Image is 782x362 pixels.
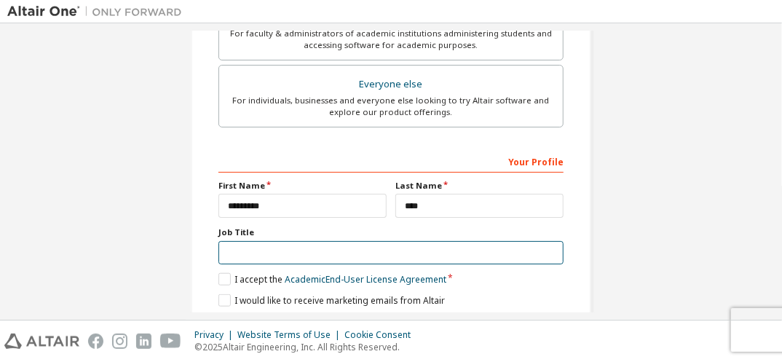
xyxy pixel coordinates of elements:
[285,273,446,286] a: Academic End-User License Agreement
[88,334,103,349] img: facebook.svg
[194,329,237,341] div: Privacy
[228,74,554,95] div: Everyone else
[136,334,151,349] img: linkedin.svg
[218,294,445,307] label: I would like to receive marketing emails from Altair
[218,273,446,286] label: I accept the
[228,28,554,51] div: For faculty & administrators of academic institutions administering students and accessing softwa...
[218,180,387,192] label: First Name
[344,329,419,341] div: Cookie Consent
[218,227,564,238] label: Job Title
[112,334,127,349] img: instagram.svg
[228,95,554,118] div: For individuals, businesses and everyone else looking to try Altair software and explore our prod...
[194,341,419,353] p: © 2025 Altair Engineering, Inc. All Rights Reserved.
[160,334,181,349] img: youtube.svg
[218,149,564,173] div: Your Profile
[395,180,564,192] label: Last Name
[4,334,79,349] img: altair_logo.svg
[7,4,189,19] img: Altair One
[237,329,344,341] div: Website Terms of Use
